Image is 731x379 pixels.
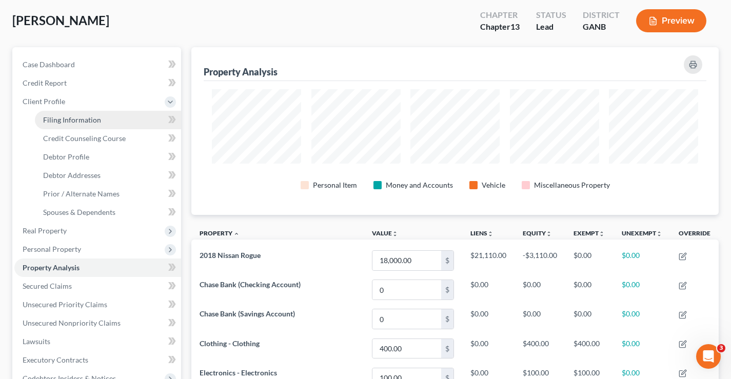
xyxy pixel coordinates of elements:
td: $400.00 [565,334,614,363]
span: Chase Bank (Savings Account) [200,309,295,318]
a: Valueunfold_more [372,229,398,237]
a: Lawsuits [14,332,181,351]
a: Liensunfold_more [470,229,493,237]
span: Personal Property [23,245,81,253]
td: $0.00 [462,334,515,363]
a: Prior / Alternate Names [35,185,181,203]
a: Filing Information [35,111,181,129]
span: Prior / Alternate Names [43,189,120,198]
input: 0.00 [372,251,441,270]
a: Spouses & Dependents [35,203,181,222]
td: $0.00 [462,275,515,305]
span: Secured Claims [23,282,72,290]
a: Unsecured Priority Claims [14,295,181,314]
td: $0.00 [614,334,670,363]
div: Lead [536,21,566,33]
button: Preview [636,9,706,32]
td: $0.00 [515,275,565,305]
span: Unsecured Priority Claims [23,300,107,309]
a: Credit Report [14,74,181,92]
span: Credit Counseling Course [43,134,126,143]
a: Unsecured Nonpriority Claims [14,314,181,332]
td: $400.00 [515,334,565,363]
div: GANB [583,21,620,33]
div: $ [441,339,453,358]
span: Credit Report [23,78,67,87]
i: unfold_more [487,231,493,237]
div: Chapter [480,9,520,21]
span: Case Dashboard [23,60,75,69]
div: Property Analysis [204,66,278,78]
input: 0.00 [372,280,441,300]
a: Debtor Profile [35,148,181,166]
a: Case Dashboard [14,55,181,74]
iframe: Intercom live chat [696,344,721,369]
a: Property expand_less [200,229,240,237]
div: Status [536,9,566,21]
td: $0.00 [565,275,614,305]
span: Property Analysis [23,263,80,272]
span: 3 [717,344,725,352]
i: unfold_more [546,231,552,237]
span: Real Property [23,226,67,235]
span: Executory Contracts [23,355,88,364]
a: Exemptunfold_more [574,229,605,237]
div: Miscellaneous Property [534,180,610,190]
span: Chase Bank (Checking Account) [200,280,301,289]
i: unfold_more [392,231,398,237]
i: expand_less [233,231,240,237]
div: $ [441,309,453,329]
div: Money and Accounts [386,180,453,190]
i: unfold_more [599,231,605,237]
div: District [583,9,620,21]
a: Executory Contracts [14,351,181,369]
th: Override [670,223,719,246]
td: $0.00 [614,275,670,305]
div: $ [441,251,453,270]
span: Client Profile [23,97,65,106]
a: Debtor Addresses [35,166,181,185]
span: 2018 Nissan Rogue [200,251,261,260]
a: Credit Counseling Course [35,129,181,148]
td: $0.00 [614,246,670,275]
span: Clothing - Clothing [200,339,260,348]
span: Electronics - Electronics [200,368,277,377]
span: Filing Information [43,115,101,124]
div: Vehicle [482,180,505,190]
td: $0.00 [565,246,614,275]
td: $0.00 [565,305,614,334]
td: $21,110.00 [462,246,515,275]
span: Spouses & Dependents [43,208,115,216]
td: $0.00 [614,305,670,334]
td: $0.00 [515,305,565,334]
div: $ [441,280,453,300]
a: Property Analysis [14,258,181,277]
span: Lawsuits [23,337,50,346]
span: Unsecured Nonpriority Claims [23,318,121,327]
a: Secured Claims [14,277,181,295]
span: Debtor Addresses [43,171,101,179]
td: $0.00 [462,305,515,334]
span: Debtor Profile [43,152,89,161]
a: Equityunfold_more [523,229,552,237]
span: 13 [510,22,520,31]
input: 0.00 [372,339,441,358]
a: Unexemptunfold_more [622,229,662,237]
td: -$3,110.00 [515,246,565,275]
i: unfold_more [656,231,662,237]
div: Personal Item [313,180,357,190]
div: Chapter [480,21,520,33]
input: 0.00 [372,309,441,329]
span: [PERSON_NAME] [12,13,109,28]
